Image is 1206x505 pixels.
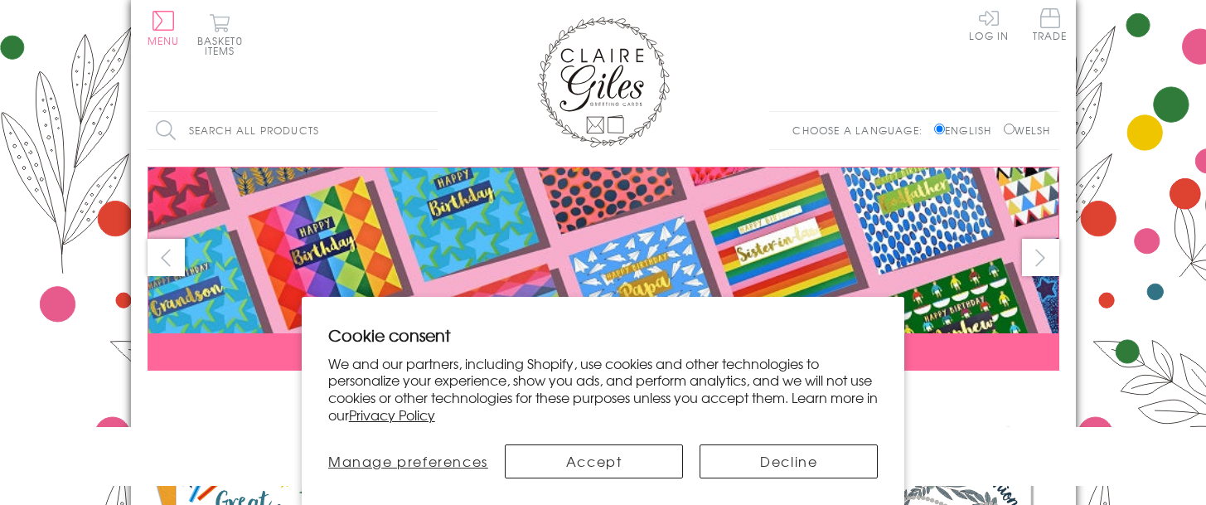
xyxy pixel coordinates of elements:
img: Claire Giles Greetings Cards [537,17,670,148]
label: English [934,123,1000,138]
button: Decline [700,444,878,478]
label: Welsh [1004,123,1051,138]
p: We and our partners, including Shopify, use cookies and other technologies to personalize your ex... [328,355,879,424]
input: Search [421,112,438,149]
input: English [934,124,945,134]
input: Welsh [1004,124,1015,134]
a: Log In [969,8,1009,41]
button: next [1022,239,1059,276]
span: 0 items [205,33,243,58]
button: Manage preferences [328,444,488,478]
p: Choose a language: [792,123,931,138]
a: Trade [1033,8,1068,44]
a: Privacy Policy [349,405,435,425]
div: Carousel Pagination [148,383,1059,409]
span: Trade [1033,8,1068,41]
button: prev [148,239,185,276]
button: Menu [148,11,180,46]
span: Menu [148,33,180,48]
button: Basket0 items [197,13,243,56]
h2: Cookie consent [328,323,879,347]
button: Accept [505,444,683,478]
input: Search all products [148,112,438,149]
span: Manage preferences [328,451,488,471]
